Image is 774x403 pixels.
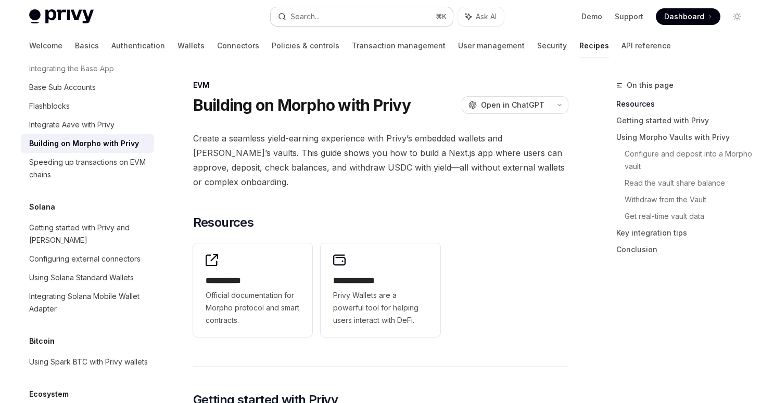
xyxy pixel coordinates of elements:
a: Integrate Aave with Privy [21,115,154,134]
a: User management [458,33,525,58]
div: EVM [193,80,568,90]
a: Getting started with Privy and [PERSON_NAME] [21,218,154,250]
a: Connectors [217,33,259,58]
a: Support [615,11,643,22]
a: Key integration tips [616,225,754,241]
a: Withdraw from the Vault [625,191,754,208]
a: Wallets [177,33,205,58]
div: Search... [290,10,320,23]
div: Flashblocks [29,100,70,112]
button: Search...⌘K [271,7,453,26]
div: Configuring external connectors [29,253,141,265]
h5: Solana [29,201,55,213]
a: Dashboard [656,8,720,25]
a: Using Solana Standard Wallets [21,268,154,287]
a: Welcome [29,33,62,58]
a: Base Sub Accounts [21,78,154,97]
span: ⌘ K [436,12,447,21]
a: Basics [75,33,99,58]
a: Using Morpho Vaults with Privy [616,129,754,146]
span: Privy Wallets are a powerful tool for helping users interact with DeFi. [333,289,428,327]
button: Toggle dark mode [729,8,745,25]
span: Open in ChatGPT [481,100,544,110]
div: Using Spark BTC with Privy wallets [29,356,148,368]
button: Ask AI [458,7,504,26]
button: Open in ChatGPT [462,96,551,114]
span: On this page [627,79,674,92]
a: Authentication [111,33,165,58]
a: Resources [616,96,754,112]
h5: Ecosystem [29,388,69,400]
a: Recipes [579,33,609,58]
a: Demo [581,11,602,22]
a: Building on Morpho with Privy [21,134,154,153]
div: Speeding up transactions on EVM chains [29,156,148,181]
a: Flashblocks [21,97,154,115]
div: Building on Morpho with Privy [29,137,139,150]
span: Resources [193,214,254,231]
a: Speeding up transactions on EVM chains [21,153,154,184]
span: Ask AI [476,11,497,22]
h5: Bitcoin [29,335,55,347]
div: Base Sub Accounts [29,81,96,94]
div: Integrating Solana Mobile Wallet Adapter [29,290,148,315]
div: Getting started with Privy and [PERSON_NAME] [29,222,148,246]
a: Security [537,33,567,58]
a: API reference [621,33,671,58]
a: Get real-time vault data [625,208,754,225]
a: Conclusion [616,241,754,258]
a: Integrating Solana Mobile Wallet Adapter [21,287,154,318]
a: Configure and deposit into a Morpho vault [625,146,754,175]
a: Getting started with Privy [616,112,754,129]
a: Using Spark BTC with Privy wallets [21,353,154,371]
div: Using Solana Standard Wallets [29,271,134,284]
h1: Building on Morpho with Privy [193,96,411,114]
a: Transaction management [352,33,446,58]
a: **** **** *Official documentation for Morpho protocol and smart contracts. [193,243,313,337]
a: Configuring external connectors [21,250,154,268]
img: light logo [29,9,94,24]
a: Read the vault share balance [625,175,754,191]
span: Dashboard [664,11,704,22]
span: Create a seamless yield-earning experience with Privy’s embedded wallets and [PERSON_NAME]’s vaul... [193,131,568,189]
a: **** **** ***Privy Wallets are a powerful tool for helping users interact with DeFi. [321,243,440,337]
div: Integrate Aave with Privy [29,119,115,131]
a: Policies & controls [272,33,339,58]
span: Official documentation for Morpho protocol and smart contracts. [206,289,300,327]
